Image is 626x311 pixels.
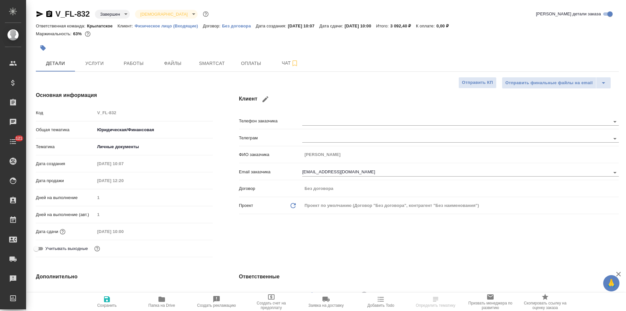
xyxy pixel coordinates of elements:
p: Email заказчика [239,169,302,175]
div: Личные документы [95,141,213,152]
span: Папка на Drive [148,303,175,308]
button: Если добавить услуги и заполнить их объемом, то дата рассчитается автоматически [58,227,67,236]
button: Open [610,168,619,177]
p: ФИО заказчика [239,151,302,158]
span: Чат [275,59,306,67]
button: Open [610,117,619,126]
input: Пустое поле [95,176,152,185]
input: Пустое поле [95,227,152,236]
button: 962.56 RUB; [83,30,92,38]
p: Дата сдачи [36,228,58,235]
button: Призвать менеджера по развитию [463,293,518,311]
span: Оплаты [235,59,267,68]
p: Договор: [203,23,222,28]
span: Заявка на доставку [308,303,344,308]
span: Отправить финальные файлы на email [505,79,593,87]
input: Пустое поле [95,108,213,117]
p: 63% [73,31,83,36]
div: [PERSON_NAME] [322,290,369,299]
div: Проект по умолчанию (Договор "Без договора", контрагент "Без наименования") [302,200,619,211]
p: [DATE] 10:07 [288,23,320,28]
button: Добавить менеджера [304,287,320,303]
p: Дата создания [36,161,95,167]
a: Физическое лицо (Входящие) [135,23,203,28]
h4: Дополнительно [36,273,213,281]
span: Призвать менеджера по развитию [467,301,514,310]
p: Дней на выполнение (авт.) [36,211,95,218]
span: 121 [12,135,26,142]
div: Завершен [95,10,130,19]
span: Создать рекламацию [197,303,236,308]
button: 🙏 [603,275,619,291]
button: Отправить КП [458,77,497,88]
p: К оплате: [416,23,437,28]
p: Телеграм [239,135,302,141]
h4: Ответственные [239,273,619,281]
span: [PERSON_NAME] [322,291,363,298]
p: Телефон заказчика [239,118,302,124]
p: [DATE] 10:00 [345,23,376,28]
p: Дней на выполнение [36,194,95,201]
span: Отправить КП [462,79,493,86]
p: Клиент: [117,23,134,28]
div: Завершен [135,10,197,19]
button: Отправить финальные файлы на email [502,77,596,89]
p: 3 092,40 ₽ [390,23,416,28]
span: Учитывать выходные [45,245,88,252]
a: 121 [2,133,24,150]
input: Пустое поле [302,184,619,193]
a: V_FL-832 [55,9,90,18]
button: Скопировать ссылку на оценку заказа [518,293,573,311]
span: [PERSON_NAME] детали заказа [536,11,601,17]
input: Пустое поле [95,289,213,299]
span: Детали [40,59,71,68]
p: Общая тематика [36,127,95,133]
button: Создать рекламацию [189,293,244,311]
p: Клиентские менеджеры [239,292,302,299]
span: Файлы [157,59,188,68]
span: Сохранить [97,303,117,308]
input: Пустое поле [95,210,213,219]
button: Скопировать ссылку [45,10,53,18]
svg: Подписаться [291,59,299,67]
input: Пустое поле [302,150,619,159]
p: Итого: [376,23,390,28]
button: [DEMOGRAPHIC_DATA] [138,11,189,17]
p: Дата сдачи: [320,23,345,28]
input: Пустое поле [95,159,152,168]
button: Определить тематику [408,293,463,311]
button: Добавить Todo [353,293,408,311]
button: Выбери, если сб и вс нужно считать рабочими днями для выполнения заказа. [93,244,101,253]
button: Доп статусы указывают на важность/срочность заказа [201,10,210,18]
button: Завершен [98,11,122,17]
span: Добавить Todo [367,303,394,308]
span: Создать счет на предоплату [248,301,295,310]
a: Без договора [222,23,256,28]
span: Скопировать ссылку на оценку заказа [522,301,569,310]
p: Крылатское [87,23,118,28]
p: Путь на drive [36,291,95,298]
button: Добавить тэг [36,41,50,55]
span: Работы [118,59,149,68]
p: Тематика [36,144,95,150]
h4: Основная информация [36,91,213,99]
p: Дата создания: [256,23,288,28]
div: split button [502,77,611,89]
span: 🙏 [606,276,617,290]
p: Код [36,110,95,116]
button: Сохранить [80,293,134,311]
button: Open [610,134,619,143]
p: Маржинальность: [36,31,73,36]
p: Проект [239,202,253,209]
p: Дата продажи [36,178,95,184]
button: Заявка на доставку [299,293,353,311]
button: Папка на Drive [134,293,189,311]
p: Договор [239,185,302,192]
p: Ответственная команда: [36,23,87,28]
h4: Клиент [239,91,619,107]
button: Скопировать ссылку для ЯМессенджера [36,10,44,18]
div: Юридическая/Финансовая [95,124,213,135]
span: Услуги [79,59,110,68]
